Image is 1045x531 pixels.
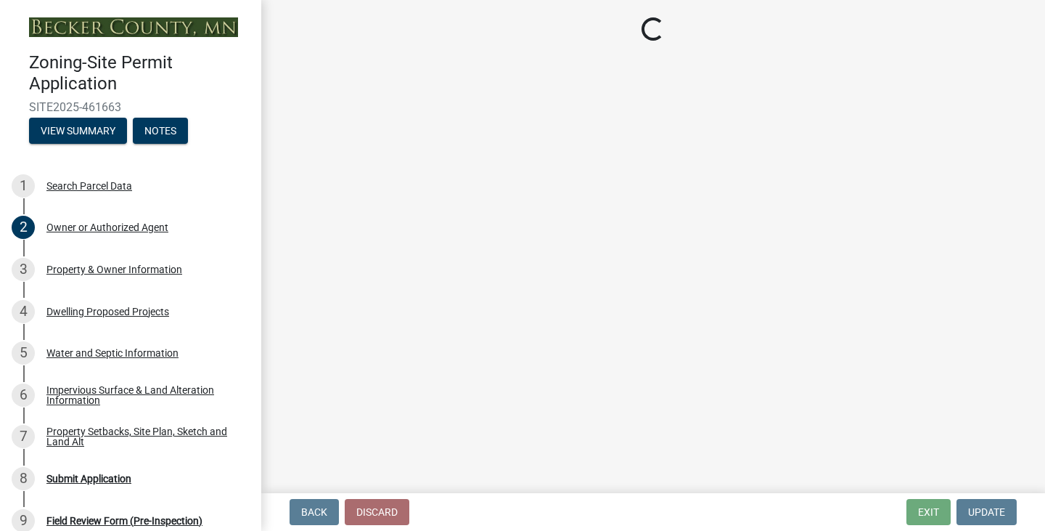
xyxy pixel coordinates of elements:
div: 1 [12,174,35,198]
div: Property Setbacks, Site Plan, Sketch and Land Alt [46,426,238,447]
div: Property & Owner Information [46,264,182,275]
img: Becker County, Minnesota [29,17,238,37]
wm-modal-confirm: Notes [133,126,188,137]
div: Search Parcel Data [46,181,132,191]
span: Update [968,506,1005,518]
div: Water and Septic Information [46,348,179,358]
span: SITE2025-461663 [29,100,232,114]
div: 3 [12,258,35,281]
button: Notes [133,118,188,144]
h4: Zoning-Site Permit Application [29,52,250,94]
button: Update [956,499,1017,525]
div: Dwelling Proposed Projects [46,307,169,317]
div: 5 [12,341,35,365]
div: 7 [12,425,35,448]
wm-modal-confirm: Summary [29,126,127,137]
div: 8 [12,467,35,490]
div: Impervious Surface & Land Alteration Information [46,385,238,405]
button: View Summary [29,118,127,144]
div: Submit Application [46,474,131,484]
button: Discard [345,499,409,525]
button: Back [290,499,339,525]
div: 2 [12,216,35,239]
div: 4 [12,300,35,323]
div: Field Review Form (Pre-Inspection) [46,516,202,526]
button: Exit [906,499,951,525]
span: Back [301,506,327,518]
div: Owner or Authorized Agent [46,222,168,232]
div: 6 [12,384,35,407]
